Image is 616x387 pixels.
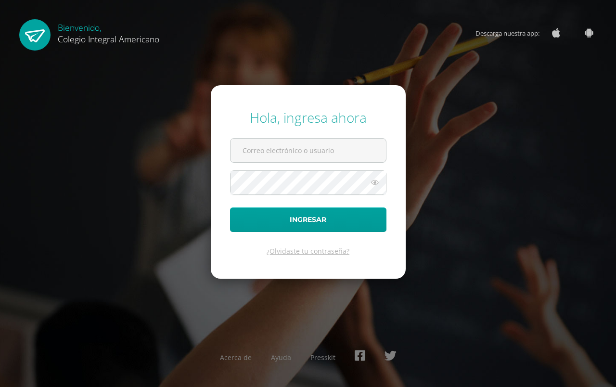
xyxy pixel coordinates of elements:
button: Ingresar [230,207,386,232]
input: Correo electrónico o usuario [231,139,386,162]
a: Presskit [310,353,335,362]
a: Ayuda [271,353,291,362]
div: Hola, ingresa ahora [230,108,386,127]
span: Descarga nuestra app: [475,24,549,42]
a: Acerca de [220,353,252,362]
a: ¿Olvidaste tu contraseña? [267,246,349,256]
span: Colegio Integral Americano [58,33,159,45]
div: Bienvenido, [58,19,159,45]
